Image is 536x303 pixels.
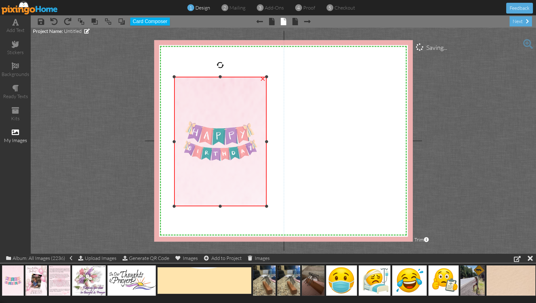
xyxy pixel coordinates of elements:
[358,265,391,296] img: 20250713-002325-d0bcb2d2ba28-original.png
[78,254,116,263] div: Upload Images
[33,28,63,34] span: Project Name:
[2,1,58,14] img: pixingo logo
[229,5,245,11] span: mailing
[428,265,459,296] img: 20250713-002325-888c0356a06e-original.png
[123,254,169,262] div: Generate QR Code
[223,4,226,11] span: 2
[72,265,106,296] img: 20250727-145659-895fecd4a339-original.jpg
[335,5,355,11] span: checkout
[328,4,331,11] span: 5
[49,265,71,296] img: 20250927-154344-a4cd7ad467c5-500.png
[204,254,242,262] div: Add to Project
[195,5,210,11] span: design
[326,265,357,296] img: 20250713-002325-4387c61cd44a-original.png
[64,28,82,34] span: Untitled
[2,265,24,296] img: 20250927-154435-f100a131a100-500.png
[265,5,284,11] span: add-ons
[277,265,300,296] img: 20250724-230455-26a635f3b5c8-500.JPG
[302,265,325,296] img: 20250724-230430-9e8d9d7b1dbe-500.JPG
[25,265,47,296] img: 20250927-154349-4629bb9a3930-500.png
[248,254,270,262] div: Images
[6,254,72,262] div: Album: All Images (2236)
[392,265,427,296] img: 20250713-002325-47304a4675b6-original.png
[297,4,300,11] span: 4
[506,3,533,14] button: Feedback
[510,16,532,26] div: next
[130,18,170,26] button: Card Composer
[253,265,276,296] img: 20250724-230548-90f48982386b-500.JPG
[486,265,536,296] img: 20250712-224628-a3f694b6fac2-original.jpg
[107,265,156,296] img: 20250727-145326-d54aae3698bb-original.png
[414,236,429,243] span: Trim
[174,77,267,206] img: 20250927-154435-f100a131a100-original.png
[258,73,268,83] div: ×
[157,267,252,294] img: 20250727-143530-fb005c2a9837-original.png
[189,4,192,11] span: 1
[175,254,198,262] div: Images
[303,5,315,11] span: proof
[259,4,261,11] span: 3
[460,265,485,296] img: 20250712-234031-c03242a588cc-500.jpg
